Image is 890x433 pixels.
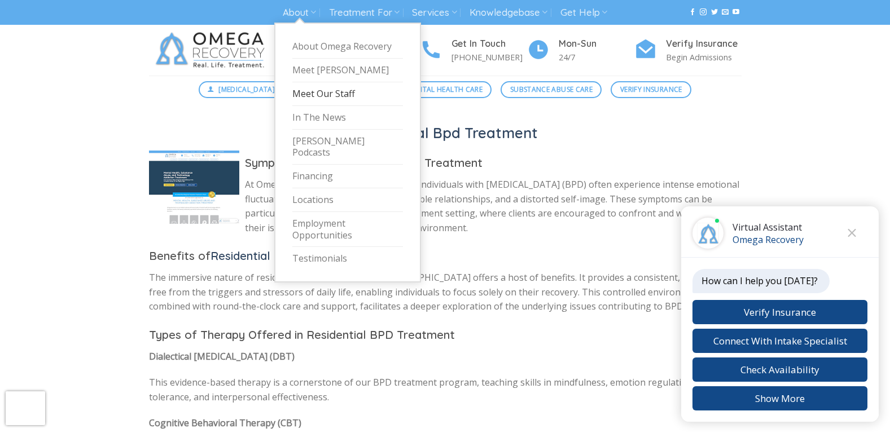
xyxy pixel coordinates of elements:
[722,8,729,16] a: Send us an email
[711,8,718,16] a: Follow on Twitter
[689,8,696,16] a: Follow on Facebook
[451,37,527,51] h4: Get In Touch
[292,106,403,130] a: In The News
[292,130,403,165] a: [PERSON_NAME] Podcasts
[700,8,707,16] a: Follow on Instagram
[149,326,742,344] h3: Types of Therapy Offered in Residential BPD Treatment
[6,391,45,425] iframe: reCAPTCHA
[620,84,682,95] span: Verify Insurance
[149,154,742,172] h3: Symptoms of BPD in Residential Treatment
[559,51,634,64] p: 24/7
[470,2,547,23] a: Knowledgebase
[149,271,742,314] p: The immersive nature of residential BPD treatment at [GEOGRAPHIC_DATA] offers a host of benefits....
[501,81,602,98] a: Substance Abuse Care
[560,2,607,23] a: Get Help
[149,350,295,363] strong: Dialectical [MEDICAL_DATA] (DBT)
[149,247,742,265] h3: Benefits of
[292,165,403,188] a: Financing
[408,84,483,95] span: Mental Health Care
[666,37,742,51] h4: Verify Insurance
[292,247,403,270] a: Testimonials
[292,82,403,106] a: Meet Our Staff
[292,59,403,82] a: Meet [PERSON_NAME]
[666,51,742,64] p: Begin Admissions
[398,81,492,98] a: Mental Health Care
[149,178,742,235] p: At Omega Recovery, we’ve observed that individuals with [MEDICAL_DATA] (BPD) often experience int...
[292,188,403,212] a: Locations
[420,37,527,64] a: Get In Touch [PHONE_NUMBER]
[510,84,593,95] span: Substance Abuse Care
[329,2,400,23] a: Treatment For
[149,417,301,429] strong: Cognitive Behavioral Therapy (CBT)
[451,51,527,64] p: [PHONE_NUMBER]
[634,37,742,64] a: Verify Insurance Begin Admissions
[149,375,742,404] p: This evidence-based therapy is a cornerstone of our BPD treatment program, teaching skills in min...
[292,35,403,59] a: About Omega Recovery
[292,212,403,248] a: Employment Opportunities
[412,2,457,23] a: Services
[199,81,284,98] a: [MEDICAL_DATA]
[559,37,634,51] h4: Mon-Sun
[733,8,739,16] a: Follow on YouTube
[218,84,275,95] span: [MEDICAL_DATA]
[352,123,538,142] a: Residential Bpd Treatment
[149,151,239,224] img: Residential Bpd Treatment
[149,25,276,76] img: Omega Recovery
[611,81,691,98] a: Verify Insurance
[211,249,359,263] a: Residential BPD Treatment
[283,2,316,23] a: About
